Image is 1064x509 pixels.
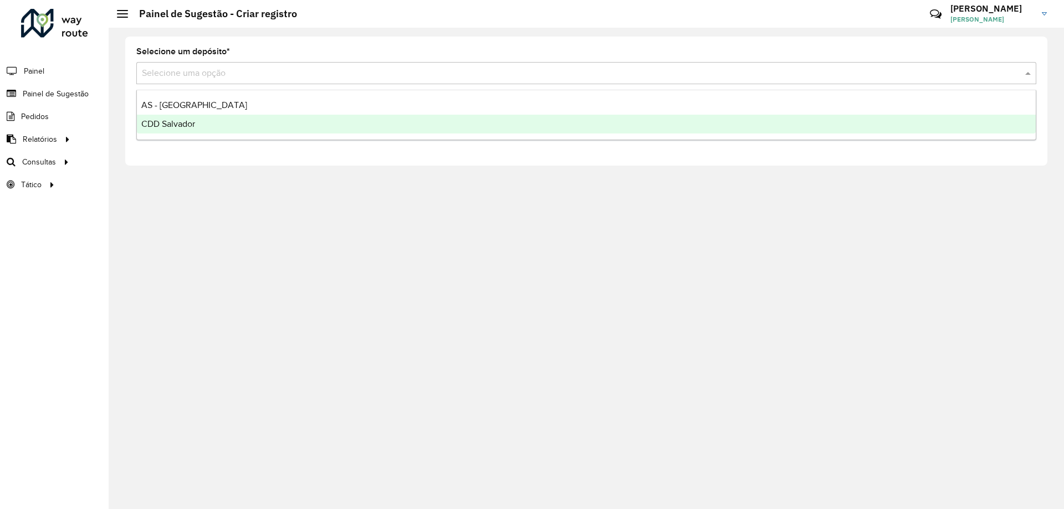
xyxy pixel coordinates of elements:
span: Pedidos [21,111,49,122]
span: CDD Salvador [141,119,195,128]
span: Consultas [22,156,56,168]
span: AS - [GEOGRAPHIC_DATA] [141,100,247,110]
span: [PERSON_NAME] [950,14,1034,24]
span: Painel [24,65,44,77]
span: Tático [21,179,42,191]
ng-dropdown-panel: Options list [136,90,1036,140]
h2: Painel de Sugestão - Criar registro [128,8,297,20]
h3: [PERSON_NAME] [950,3,1034,14]
span: Painel de Sugestão [23,88,89,100]
a: Contato Rápido [924,2,948,26]
span: Relatórios [23,133,57,145]
label: Selecione um depósito [136,45,230,58]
